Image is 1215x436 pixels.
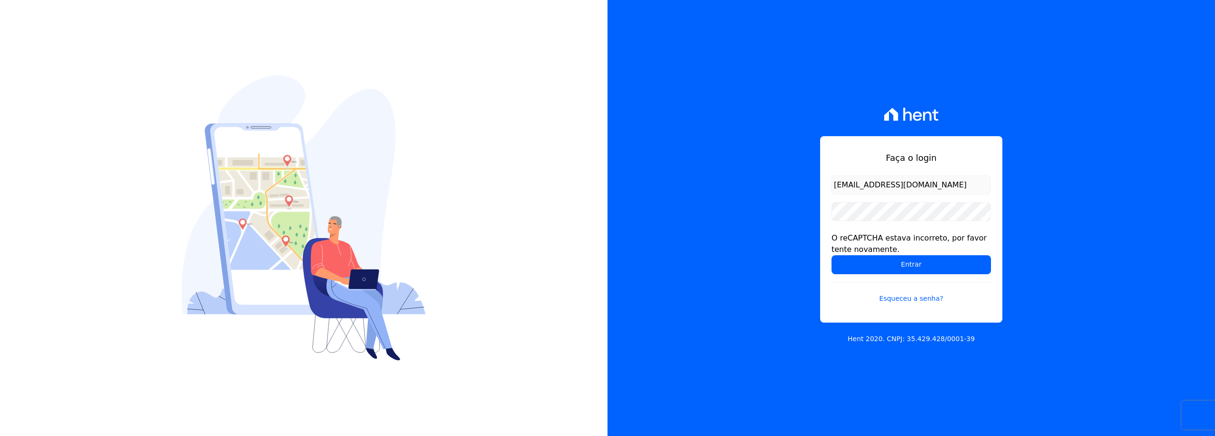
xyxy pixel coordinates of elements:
img: Login [182,75,426,361]
a: Esqueceu a senha? [832,282,991,304]
p: Hent 2020. CNPJ: 35.429.428/0001-39 [848,334,975,344]
h1: Faça o login [832,151,991,164]
div: O reCAPTCHA estava incorreto, por favor tente novamente. [832,232,991,255]
input: Email [832,176,991,195]
input: Entrar [832,255,991,274]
